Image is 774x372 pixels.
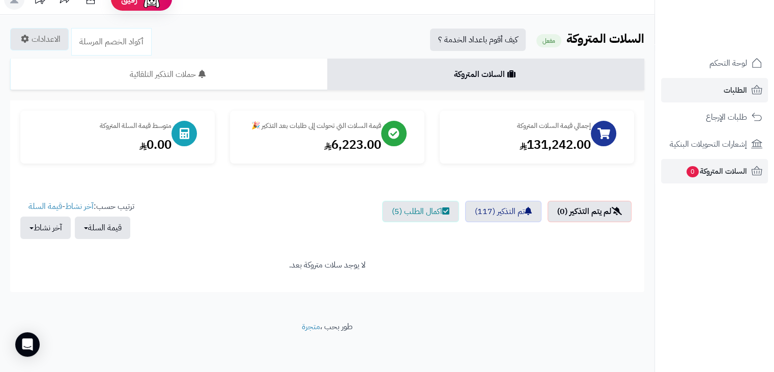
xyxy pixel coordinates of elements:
div: قيمة السلات التي تحولت إلى طلبات بعد التذكير 🎉 [240,121,381,131]
span: السلات المتروكة [685,164,747,178]
div: Open Intercom Messenger [15,332,40,357]
img: logo-2.png [705,29,764,50]
button: قيمة السلة [75,217,130,239]
div: 0.00 [31,136,171,153]
a: قيمة السلة [28,200,62,212]
a: تم التذكير (117) [465,201,541,222]
b: السلات المتروكة [566,30,644,48]
span: الطلبات [724,83,747,97]
div: 131,242.00 [450,136,591,153]
a: أكواد الخصم المرسلة [71,28,152,56]
a: السلات المتروكة0 [661,159,768,183]
div: لا يوجد سلات متروكة بعد. [20,259,634,271]
button: آخر نشاط [20,217,71,239]
a: كيف أقوم باعداد الخدمة ؟ [430,29,526,51]
a: الاعدادات [10,28,69,50]
a: لوحة التحكم [661,51,768,75]
a: متجرة [302,321,320,333]
a: اكمال الطلب (5) [382,201,459,222]
span: 0 [686,166,699,177]
div: 6,223.00 [240,136,381,153]
div: متوسط قيمة السلة المتروكة [31,121,171,131]
a: الطلبات [661,78,768,102]
ul: ترتيب حسب: - [20,201,134,239]
a: حملات التذكير التلقائية [10,59,327,90]
span: لوحة التحكم [709,56,747,70]
span: إشعارات التحويلات البنكية [670,137,747,151]
div: إجمالي قيمة السلات المتروكة [450,121,591,131]
a: إشعارات التحويلات البنكية [661,132,768,156]
a: السلات المتروكة [327,59,644,90]
a: لم يتم التذكير (0) [548,201,632,222]
a: آخر نشاط [65,200,94,212]
a: طلبات الإرجاع [661,105,768,129]
span: طلبات الإرجاع [706,110,747,124]
small: مفعل [536,34,561,47]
